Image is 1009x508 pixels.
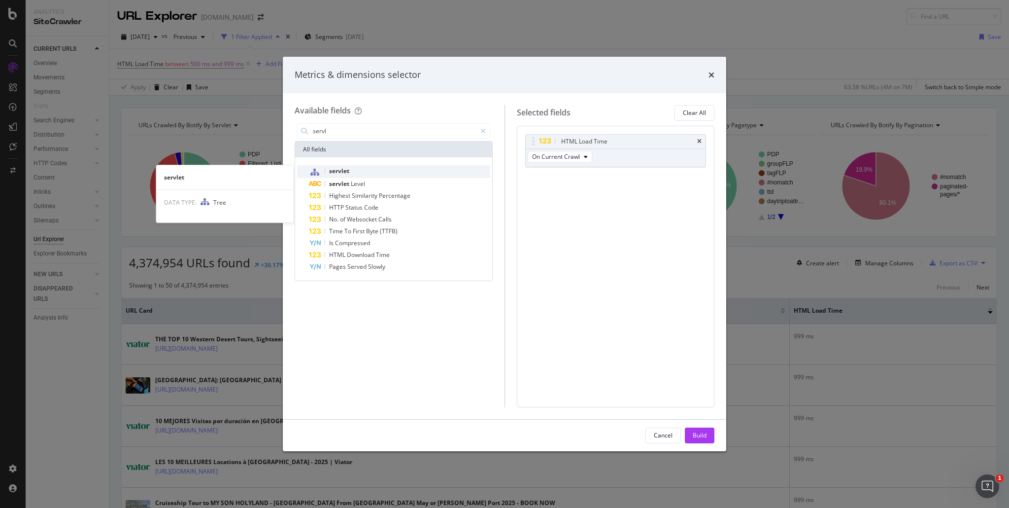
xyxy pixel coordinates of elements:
[329,239,335,247] span: Is
[683,109,706,117] div: Clear All
[645,428,681,443] button: Cancel
[685,428,714,443] button: Build
[379,191,410,200] span: Percentage
[347,215,378,223] span: Websocket
[329,227,344,235] span: Time
[295,142,492,157] div: All fields
[376,251,390,259] span: Time
[351,180,365,188] span: Level
[329,251,347,259] span: HTML
[295,69,421,81] div: Metrics & dimensions selector
[708,69,714,81] div: times
[329,180,351,188] span: servlet
[364,203,378,212] span: Code
[654,431,673,439] div: Cancel
[353,227,366,235] span: First
[525,134,706,167] div: HTML Load TimetimesOn Current Crawl
[283,57,726,451] div: modal
[345,203,364,212] span: Status
[528,151,592,163] button: On Current Crawl
[366,227,380,235] span: Byte
[380,227,398,235] span: (TTFB)
[697,139,702,145] div: times
[347,251,376,259] span: Download
[378,215,392,223] span: Calls
[329,167,349,175] span: servlet
[344,227,353,235] span: To
[329,191,352,200] span: Highest
[329,215,340,223] span: No.
[329,203,345,212] span: HTTP
[156,173,293,181] div: servlet
[996,474,1004,482] span: 1
[335,239,370,247] span: Compressed
[329,262,347,271] span: Pages
[674,105,714,121] button: Clear All
[517,107,571,118] div: Selected fields
[295,105,351,116] div: Available fields
[352,191,379,200] span: Similarity
[975,474,999,498] iframe: Intercom live chat
[347,262,368,271] span: Served
[561,137,607,146] div: HTML Load Time
[693,431,706,439] div: Build
[340,215,347,223] span: of
[532,152,580,161] span: On Current Crawl
[312,124,476,139] input: Search by field name
[368,262,385,271] span: Slowly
